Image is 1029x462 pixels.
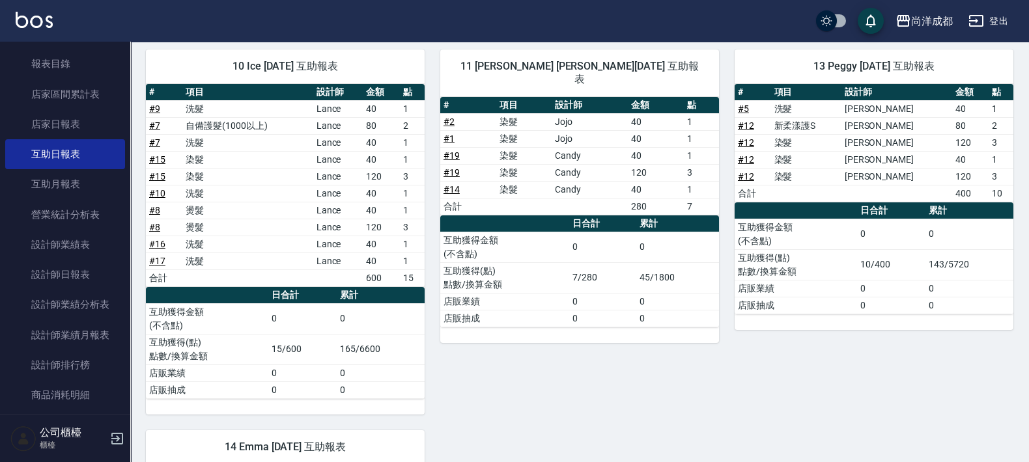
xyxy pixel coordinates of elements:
[162,60,409,73] span: 10 Ice [DATE] 互助報表
[5,139,125,169] a: 互助日報表
[496,130,552,147] td: 染髮
[684,130,719,147] td: 1
[771,151,841,168] td: 染髮
[313,117,363,134] td: Lance
[890,8,958,34] button: 尚洋成都
[440,97,719,215] table: a dense table
[440,262,569,293] td: 互助獲得(點) 點數/換算金額
[911,13,953,29] div: 尚洋成都
[313,151,363,168] td: Lance
[440,232,569,262] td: 互助獲得金額 (不含點)
[857,280,925,297] td: 0
[496,181,552,198] td: 染髮
[16,12,53,28] img: Logo
[841,168,953,185] td: [PERSON_NAME]
[989,100,1013,117] td: 1
[841,117,953,134] td: [PERSON_NAME]
[146,84,182,101] th: #
[313,252,363,269] td: Lance
[628,147,684,164] td: 40
[40,439,106,451] p: 櫃檯
[735,185,771,202] td: 合計
[552,97,628,114] th: 設計師
[400,117,425,134] td: 2
[400,151,425,168] td: 1
[952,168,989,185] td: 120
[149,171,165,182] a: #15
[444,167,460,178] a: #19
[735,84,771,101] th: #
[440,198,496,215] td: 合計
[925,219,1013,249] td: 0
[841,84,953,101] th: 設計師
[363,100,399,117] td: 40
[337,287,425,304] th: 累計
[149,154,165,165] a: #15
[841,134,953,151] td: [PERSON_NAME]
[5,169,125,199] a: 互助月報表
[628,113,684,130] td: 40
[735,84,1013,202] table: a dense table
[858,8,884,34] button: save
[569,262,636,293] td: 7/280
[5,350,125,380] a: 設計師排行榜
[400,185,425,202] td: 1
[952,134,989,151] td: 120
[400,168,425,185] td: 3
[735,280,857,297] td: 店販業績
[628,130,684,147] td: 40
[162,441,409,454] span: 14 Emma [DATE] 互助報表
[684,164,719,181] td: 3
[952,84,989,101] th: 金額
[400,134,425,151] td: 1
[313,100,363,117] td: Lance
[750,60,998,73] span: 13 Peggy [DATE] 互助報表
[182,236,313,252] td: 洗髮
[313,134,363,151] td: Lance
[444,116,455,127] a: #2
[684,97,719,114] th: 點
[952,151,989,168] td: 40
[268,287,337,304] th: 日合計
[149,256,165,266] a: #17
[400,219,425,236] td: 3
[989,134,1013,151] td: 3
[496,113,552,130] td: 染髮
[149,103,160,114] a: #9
[182,219,313,236] td: 燙髮
[440,215,719,327] table: a dense table
[182,185,313,202] td: 洗髮
[146,364,268,381] td: 店販業績
[569,293,636,310] td: 0
[636,262,719,293] td: 45/1800
[363,236,399,252] td: 40
[268,364,337,381] td: 0
[10,426,36,452] img: Person
[5,320,125,350] a: 設計師業績月報表
[363,219,399,236] td: 120
[182,100,313,117] td: 洗髮
[146,269,182,286] td: 合計
[363,202,399,219] td: 40
[952,185,989,202] td: 400
[146,287,425,399] table: a dense table
[337,364,425,381] td: 0
[735,297,857,314] td: 店販抽成
[363,151,399,168] td: 40
[456,60,703,86] span: 11 [PERSON_NAME] [PERSON_NAME][DATE] 互助報表
[684,113,719,130] td: 1
[628,181,684,198] td: 40
[735,249,857,280] td: 互助獲得(點) 點數/換算金額
[40,426,106,439] h5: 公司櫃檯
[552,130,628,147] td: Jojo
[989,117,1013,134] td: 2
[684,198,719,215] td: 7
[146,303,268,334] td: 互助獲得金額 (不含點)
[857,202,925,219] th: 日合計
[963,9,1013,33] button: 登出
[363,134,399,151] td: 40
[440,293,569,310] td: 店販業績
[636,215,719,232] th: 累計
[313,202,363,219] td: Lance
[5,380,125,410] a: 商品消耗明細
